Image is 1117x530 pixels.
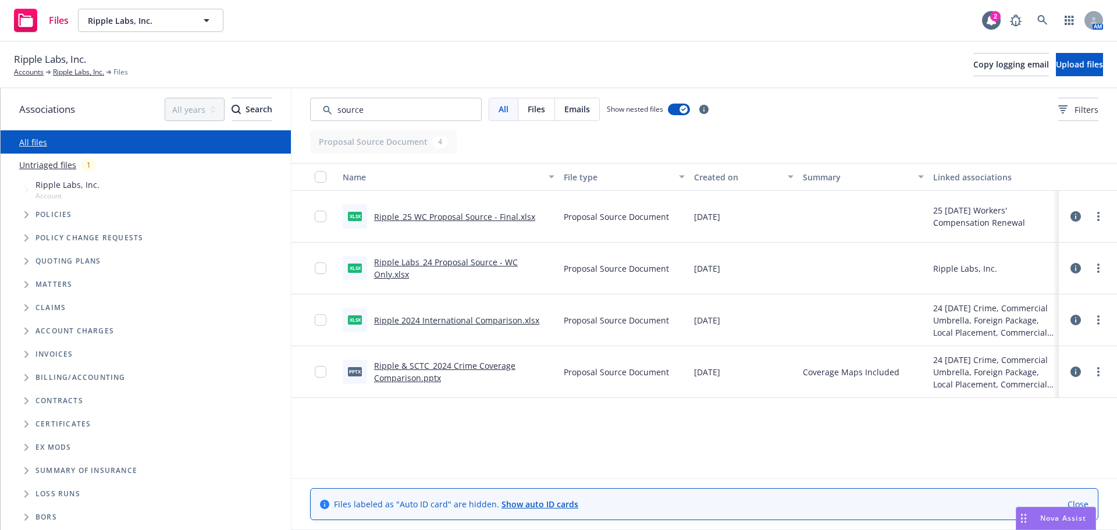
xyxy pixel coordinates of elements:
span: Files [113,67,128,77]
span: All [499,103,508,115]
span: Certificates [35,421,91,428]
span: [DATE] [694,262,720,275]
div: 2 [990,11,1001,22]
span: Ripple Labs, Inc. [14,52,86,67]
span: Ex Mods [35,444,71,451]
span: xlsx [348,315,362,324]
span: Ripple Labs, Inc. [35,179,99,191]
span: Policy change requests [35,234,143,241]
a: Search [1031,9,1054,32]
button: Filters [1058,98,1098,121]
span: Matters [35,281,72,288]
span: Proposal Source Document [564,366,669,378]
div: File type [564,171,672,183]
span: Policies [35,211,72,218]
input: Toggle Row Selected [315,262,326,274]
span: Associations [19,102,75,117]
div: Name [343,171,542,183]
span: Files [528,103,545,115]
input: Toggle Row Selected [315,211,326,222]
span: Summary of insurance [35,467,137,474]
div: Tree Example [1,176,291,366]
a: more [1091,313,1105,327]
a: Show auto ID cards [501,499,578,510]
a: more [1091,261,1105,275]
a: Switch app [1058,9,1081,32]
span: Invoices [35,351,73,358]
button: Copy logging email [973,53,1049,76]
button: Ripple Labs, Inc. [78,9,223,32]
span: Proposal Source Document [564,211,669,223]
div: 1 [81,158,97,172]
input: Toggle Row Selected [315,366,326,378]
a: Ripple Labs, Inc. [53,67,104,77]
button: Name [338,163,559,191]
span: [DATE] [694,366,720,378]
button: Created on [689,163,798,191]
div: Created on [694,171,781,183]
span: Account [35,191,99,201]
span: Coverage Maps Included [803,366,899,378]
span: Billing/Accounting [35,374,126,381]
button: File type [559,163,689,191]
button: Linked associations [929,163,1059,191]
a: Ripple_25 WC Proposal Source - Final.xlsx [374,211,535,222]
span: Proposal Source Document [564,314,669,326]
input: Search by keyword... [310,98,482,121]
span: xlsx [348,264,362,272]
input: Toggle Row Selected [315,314,326,326]
button: Nova Assist [1016,507,1096,530]
span: Contracts [35,397,83,404]
span: Account charges [35,328,114,335]
a: Close [1068,498,1088,510]
span: [DATE] [694,211,720,223]
span: Filters [1075,104,1098,116]
span: BORs [35,514,57,521]
span: Emails [564,103,590,115]
span: Nova Assist [1040,513,1086,523]
a: Ripple & SCTC_2024 Crime Coverage Comparison.pptx [374,360,515,383]
a: All files [19,137,47,148]
span: Show nested files [607,104,663,114]
span: Claims [35,304,66,311]
div: Folder Tree Example [1,366,291,529]
a: more [1091,365,1105,379]
a: more [1091,209,1105,223]
a: Report a Bug [1004,9,1027,32]
div: 24 [DATE] Crime, Commercial Umbrella, Foreign Package, Local Placement, Commercial Package, E&O w... [933,302,1054,339]
a: Ripple 2024 International Comparison.xlsx [374,315,539,326]
span: Loss Runs [35,490,80,497]
span: Quoting plans [35,258,101,265]
span: Filters [1058,104,1098,116]
div: Drag to move [1016,507,1031,529]
span: Files labeled as "Auto ID card" are hidden. [334,498,578,510]
input: Select all [315,171,326,183]
div: Ripple Labs, Inc. [933,262,997,275]
span: Upload files [1056,59,1103,70]
a: Ripple Labs_24 Proposal Source - WC Only.xlsx [374,257,518,280]
div: Linked associations [933,171,1054,183]
div: Search [232,98,272,120]
div: 24 [DATE] Crime, Commercial Umbrella, Foreign Package, Local Placement, Commercial Package, E&O w... [933,354,1054,390]
a: Untriaged files [19,159,76,171]
a: Files [9,4,73,37]
div: 25 [DATE] Workers' Compensation Renewal [933,204,1054,229]
span: Files [49,16,69,25]
div: Summary [803,171,911,183]
button: Upload files [1056,53,1103,76]
svg: Search [232,105,241,114]
button: SearchSearch [232,98,272,121]
span: Copy logging email [973,59,1049,70]
span: pptx [348,367,362,376]
a: Accounts [14,67,44,77]
span: xlsx [348,212,362,220]
button: Summary [798,163,929,191]
span: Proposal Source Document [564,262,669,275]
span: Ripple Labs, Inc. [88,15,188,27]
span: [DATE] [694,314,720,326]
